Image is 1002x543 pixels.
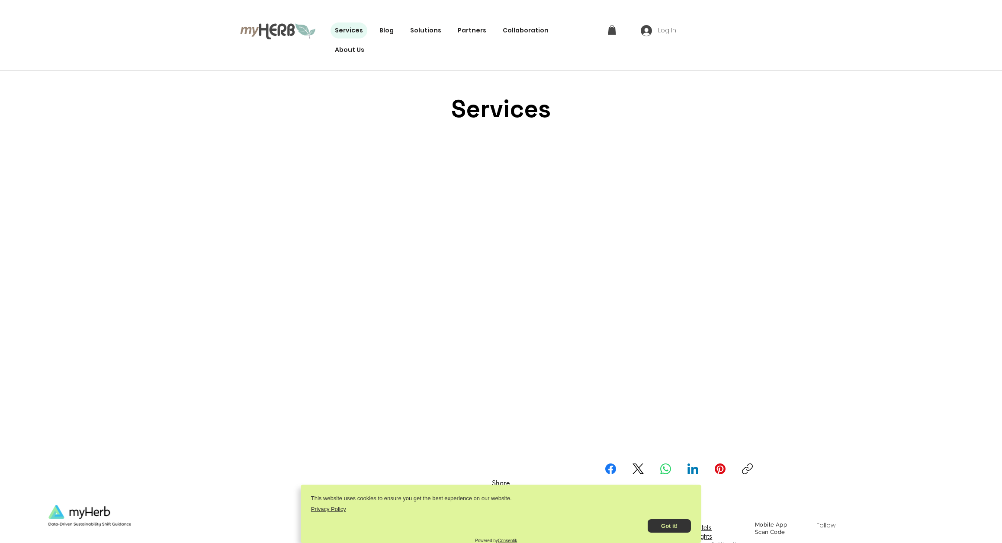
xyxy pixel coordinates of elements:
a: Blog [375,22,398,38]
nav: Site [331,22,598,58]
span: Follow [816,521,835,530]
img: Logo [46,502,134,529]
button: Got it! [648,519,691,533]
a: Services [331,22,367,38]
a: About Us [331,42,369,58]
a: Privacy Policy [311,506,346,512]
ul: Share Buttons [594,463,764,474]
button: Copy link [742,463,753,474]
a: Collaboration [498,22,553,38]
span: Solutions [410,26,441,35]
span: Log In [655,26,679,35]
span: Collaboration [503,26,549,35]
a: Partners [453,22,491,38]
a: Consentik [498,538,517,543]
a: LinkedIn [687,463,698,474]
button: Log In [635,22,682,39]
a: X (Twitter) [633,463,644,474]
a: WhatsApp [660,463,671,474]
a: Pinterest [715,463,726,474]
span: Share [492,479,510,488]
a: Facebook [605,463,616,474]
div: Solutions [406,22,446,38]
a: Hotels [694,524,712,532]
span: Services [451,93,551,124]
p: This website uses cookies to ensure you get the best experience on our website. [311,495,512,501]
span: Partners [458,26,486,35]
span: Mobile App Scan Code [755,521,787,535]
p: Powered by [475,538,517,543]
img: myHerb Logo [240,22,316,39]
span: About Us [335,45,364,54]
span: Services [335,26,363,35]
span: Blog [379,26,394,35]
